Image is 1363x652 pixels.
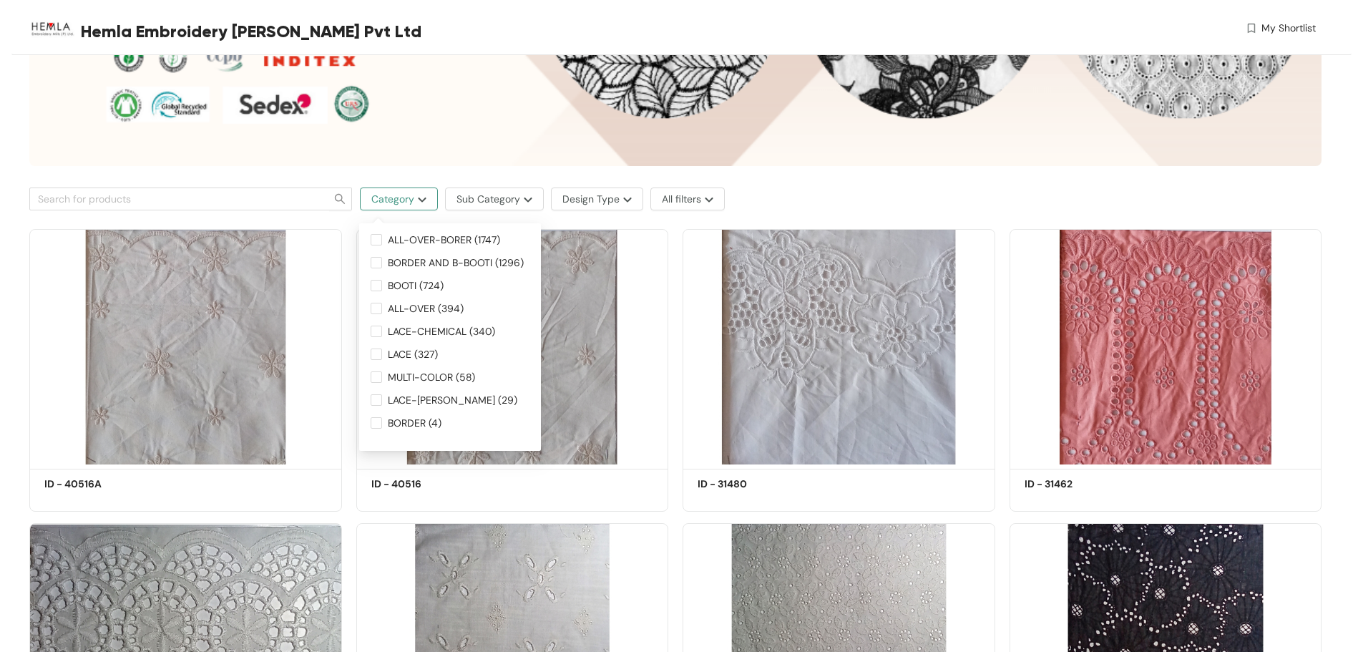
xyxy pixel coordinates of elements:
img: 700d4a6e-715c-4849-8a21-de01d40c37b0 [1010,229,1322,465]
img: more-options [620,197,632,203]
img: more-options [701,197,713,203]
span: BOOTI (724) [382,278,449,293]
button: Categorymore-options [360,188,438,210]
span: LACE-CHEMICAL (340) [382,323,501,339]
img: more-options [414,197,426,203]
span: LACE-[PERSON_NAME] (29) [382,392,523,408]
button: Design Typemore-options [551,188,643,210]
span: All filters [662,191,701,207]
button: search [329,188,352,210]
h5: ID - 40516 [371,477,493,492]
input: Search for products [38,191,310,207]
span: My Shortlist [1261,21,1316,36]
button: All filtersmore-options [650,188,725,210]
span: ALL-OVER-BORER (1747) [382,232,506,248]
h5: ID - 31480 [698,477,819,492]
span: search [329,193,351,205]
span: BORDER AND B-BOOTI (1296) [382,255,529,271]
h5: ID - 40516A [44,477,166,492]
img: wishlist [1245,21,1258,36]
img: 1bc3eda6-dc1c-4055-8839-61105bf12d64 [29,229,342,465]
img: 2a80455e-86b2-4ba0-9103-9c9f4747ccc4 [683,229,995,465]
span: MULTI-COLOR (58) [382,369,481,385]
button: Sub Categorymore-options [445,188,544,210]
img: Buyer Portal [29,6,76,52]
span: ALL-OVER (394) [382,301,469,316]
span: Hemla Embroidery [PERSON_NAME] Pvt Ltd [81,19,421,44]
span: Design Type [562,191,620,207]
span: Sub Category [456,191,520,207]
img: more-options [520,197,532,203]
span: BORDER (4) [382,415,447,431]
h5: ID - 31462 [1025,477,1146,492]
span: LACE (327) [382,346,444,362]
span: Category [371,191,414,207]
